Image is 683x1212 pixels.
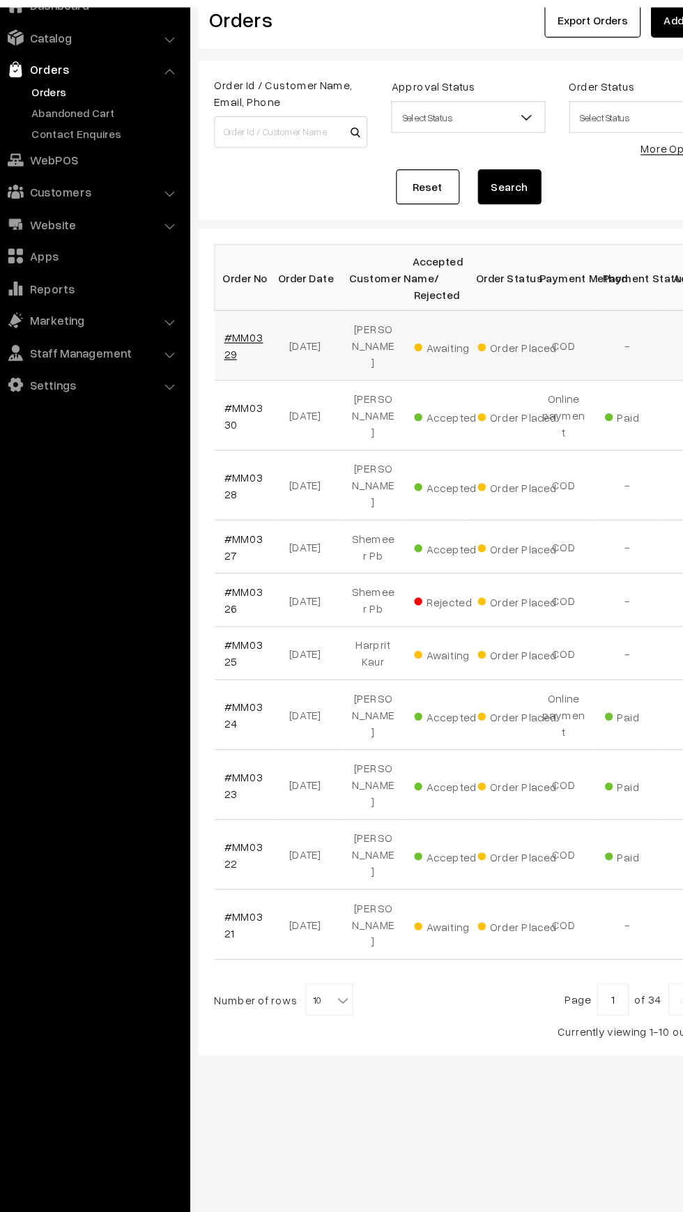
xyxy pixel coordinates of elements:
[369,223,424,254] a: Reset
[385,592,454,610] span: Rejected
[583,199,645,210] a: More Options
[432,289,488,347] th: Order Status
[265,408,321,470] td: [DATE]
[209,972,655,987] div: Currently viewing 1-10 out of 331
[521,143,578,158] label: Order Status
[365,165,498,190] span: Select Status
[218,873,252,899] a: #MM0321
[385,693,454,711] span: Accepted
[440,369,510,387] span: Order Placed
[440,877,510,895] span: Order Placed
[552,754,622,772] span: Paid
[265,671,321,732] td: [DATE]
[218,426,252,452] a: #MM0330
[17,123,183,148] a: Orders
[521,165,654,190] span: Select Status
[629,699,631,708] img: Menu
[578,945,601,957] span: of 34
[376,289,432,347] th: Accepted / Rejected
[195,1183,683,1212] footer: © 2025 COMMMERCE | All Rights Reserved | Crafted By
[544,289,599,347] th: Payment Status
[544,531,599,578] td: -
[544,855,599,916] td: -
[321,671,376,732] td: [PERSON_NAME]
[516,945,540,957] span: Page
[265,855,321,916] td: [DATE]
[45,166,183,181] a: Abandoned Cart
[488,347,544,408] td: COD
[210,289,266,347] th: Order No
[629,375,631,384] img: Menu
[385,638,454,657] span: Awaiting
[17,14,139,31] a: COMMMERCE
[265,347,321,408] td: [DATE]
[629,645,631,654] img: Menu
[613,949,626,957] img: Left
[17,371,183,397] a: Staff Management
[521,163,655,191] span: Select Status
[364,163,499,191] span: Select Status
[488,624,544,671] td: COD
[488,531,544,578] td: COD
[637,949,650,957] img: Right
[488,732,544,794] td: COD
[440,693,510,711] span: Order Placed
[265,624,321,671] td: [DATE]
[17,18,164,29] img: COMMMERCE
[440,491,510,509] span: Order Placed
[552,693,622,711] span: Paid
[321,624,376,671] td: Harprit Kaur
[488,794,544,855] td: COD
[209,141,344,171] label: Order Id / Customer Name, Email, Phone
[218,634,252,661] a: #MM0325
[470,43,555,74] a: Hire an Expert
[385,754,454,772] span: Accepted
[488,578,544,624] td: COD
[440,430,510,448] span: Order Placed
[440,545,510,563] span: Order Placed
[265,578,321,624] td: [DATE]
[629,822,631,831] img: Menu
[440,638,510,657] span: Order Placed
[440,223,496,254] button: Search
[629,598,631,607] img: Menu
[552,815,622,834] span: Paid
[488,855,544,916] td: COD
[629,551,631,560] img: Menu
[488,470,544,531] td: COD
[567,43,662,74] a: My Subscription
[45,148,183,162] a: Orders
[544,578,599,624] td: -
[385,815,454,834] span: Accepted
[17,315,183,340] a: Reports
[209,176,344,204] input: Order Id / Customer Name / Customer Email / Customer Phone
[321,531,376,578] td: Shemeer Pb
[290,938,330,966] span: 10
[321,289,376,347] th: Customer Name
[265,289,321,347] th: Order Date
[218,750,252,776] a: #MM0323
[218,588,252,614] a: #MM0326
[17,202,183,227] a: WebPOS
[22,31,200,66] button: [DOMAIN_NAME]
[265,732,321,794] td: [DATE]
[531,1192,592,1204] a: COMMMERCE
[499,77,583,107] button: Export Orders
[629,498,631,507] img: Menu
[17,286,183,312] a: Apps
[385,430,454,448] span: Accepted
[218,689,252,715] a: #MM0324
[321,855,376,916] td: [PERSON_NAME]
[265,794,321,855] td: [DATE]
[629,436,631,445] img: Menu
[218,541,252,567] a: #MM0327
[17,259,183,284] a: Website
[440,754,510,772] span: Order Placed
[321,732,376,794] td: [PERSON_NAME]
[17,399,183,424] a: Settings
[629,883,631,892] img: Menu
[265,470,321,531] td: [DATE]
[209,944,282,959] span: Number of rows
[629,760,631,769] img: Menu
[321,578,376,624] td: Shemeer Pb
